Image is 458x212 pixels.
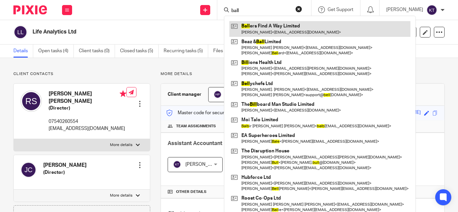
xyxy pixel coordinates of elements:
a: Open tasks (4) [38,45,74,58]
i: Primary [120,90,126,97]
a: Client tasks (0) [79,45,115,58]
p: 07540260554 [49,118,126,125]
p: More details [110,142,132,148]
button: Clear [295,6,302,12]
a: Closed tasks (5) [120,45,159,58]
p: [EMAIL_ADDRESS][DOMAIN_NAME] [49,125,126,132]
span: Other details [176,189,207,195]
span: Assistant Accountant [168,141,222,146]
p: [PERSON_NAME] [386,6,423,13]
a: Files [213,45,228,58]
h5: (Director) [49,105,126,112]
a: Recurring tasks (5) [164,45,208,58]
img: svg%3E [20,90,42,112]
p: More details [110,193,132,198]
h4: [PERSON_NAME] [43,162,87,169]
p: Client contacts [13,71,150,77]
p: Master code for secure communications and files [166,110,282,116]
h4: [PERSON_NAME] [PERSON_NAME] [49,90,126,105]
img: Pixie [13,5,47,14]
h2: Life Analytics Ltd [33,28,289,36]
h3: Client manager [168,91,202,98]
span: Team assignments [176,124,216,129]
a: Details [13,45,33,58]
img: svg%3E [173,160,181,168]
img: svg%3E [426,5,437,15]
img: svg%3E [13,25,27,39]
p: More details [161,71,445,77]
span: [PERSON_NAME] [185,162,222,167]
img: svg%3E [214,90,222,98]
h5: (Director) [43,169,87,176]
img: svg%3E [20,162,37,178]
input: Search [231,8,291,14]
span: Get Support [328,7,353,12]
